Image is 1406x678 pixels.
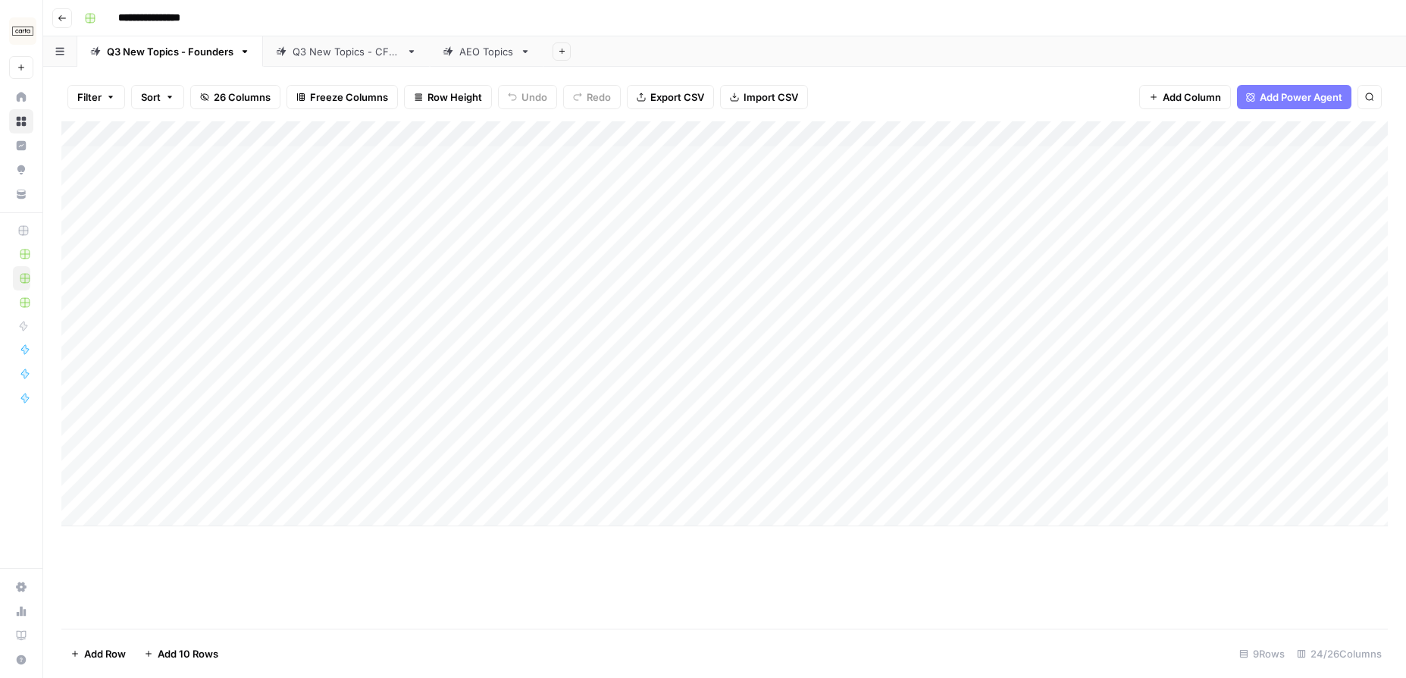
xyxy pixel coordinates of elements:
a: Settings [9,575,33,599]
div: 24/26 Columns [1291,642,1388,666]
a: Usage [9,599,33,623]
button: Filter [67,85,125,109]
span: Add Row [84,646,126,661]
span: Export CSV [650,89,704,105]
div: Q3 New Topics - Founders [107,44,233,59]
img: Carta Logo [9,17,36,45]
a: Browse [9,109,33,133]
button: Add Power Agent [1237,85,1351,109]
span: Sort [141,89,161,105]
button: Row Height [404,85,492,109]
button: Workspace: Carta [9,12,33,50]
a: Q3 New Topics - CFOs [263,36,430,67]
span: Add 10 Rows [158,646,218,661]
a: Home [9,85,33,109]
div: AEO Topics [459,44,514,59]
button: Import CSV [720,85,808,109]
span: Freeze Columns [310,89,388,105]
div: 9 Rows [1233,642,1291,666]
a: AEO Topics [430,36,543,67]
a: Learning Hub [9,623,33,648]
span: Filter [77,89,102,105]
button: Add 10 Rows [135,642,227,666]
span: Row Height [427,89,482,105]
button: Add Row [61,642,135,666]
span: Add Power Agent [1260,89,1342,105]
button: Help + Support [9,648,33,672]
button: Freeze Columns [287,85,398,109]
button: Export CSV [627,85,714,109]
span: Undo [521,89,547,105]
button: Undo [498,85,557,109]
span: Add Column [1163,89,1221,105]
div: Q3 New Topics - CFOs [293,44,400,59]
span: Import CSV [744,89,798,105]
button: Sort [131,85,184,109]
span: 26 Columns [214,89,271,105]
a: Opportunities [9,158,33,182]
button: Redo [563,85,621,109]
a: Insights [9,133,33,158]
a: Q3 New Topics - Founders [77,36,263,67]
button: Add Column [1139,85,1231,109]
button: 26 Columns [190,85,280,109]
a: Your Data [9,182,33,206]
span: Redo [587,89,611,105]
